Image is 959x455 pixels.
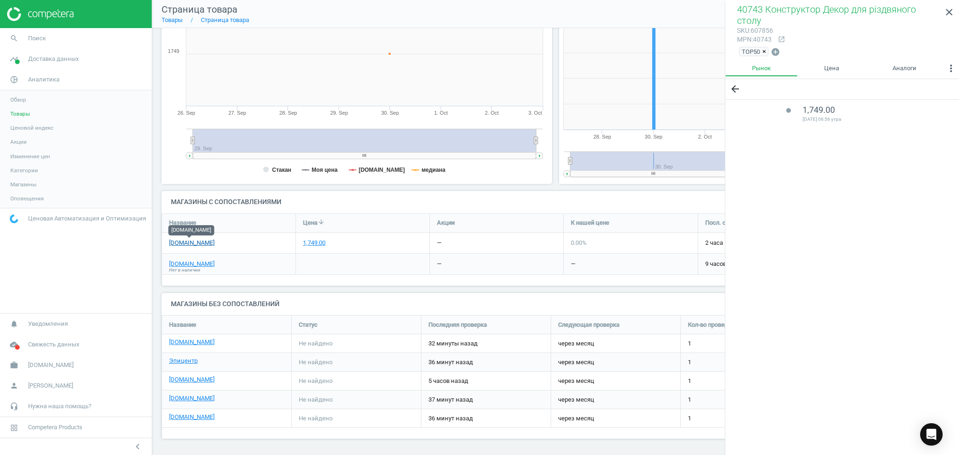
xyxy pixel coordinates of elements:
[169,321,196,329] span: Название
[762,48,766,55] span: ×
[5,71,23,88] i: pie_chart_outlined
[428,377,544,385] span: 5 часов назад
[866,60,943,76] a: Аналоги
[10,96,26,103] span: Обзор
[5,336,23,353] i: cloud_done
[28,55,79,63] span: Доставка данных
[10,110,30,117] span: Товары
[705,239,825,247] span: 2 часа назад
[162,191,950,213] h4: Магазины с сопоставлениями
[272,167,291,173] tspan: Стакан
[28,423,82,432] span: Competera Products
[688,339,691,348] span: 1
[303,239,325,247] div: 1,749.00
[797,60,866,76] a: Цена
[737,4,916,26] span: 40743 Конструктор Декор для різдвяного столу
[437,260,442,268] div: —
[28,34,46,43] span: Поиск
[10,167,38,174] span: Категории
[737,27,749,34] span: sku
[920,423,943,446] div: Open Intercom Messenger
[168,225,214,235] div: [DOMAIN_NAME]
[126,440,149,453] button: chevron_left
[645,134,663,139] tspan: 30. Sep
[773,36,785,44] a: open_in_new
[299,377,332,385] span: Не найдено
[311,167,338,173] tspan: Моя цена
[485,110,499,116] tspan: 2. Oct
[945,63,957,74] i: more_vert
[330,110,348,116] tspan: 29. Sep
[725,60,797,76] a: Рынок
[762,47,768,56] button: ×
[770,47,781,58] button: add_circle
[169,219,196,227] span: Название
[558,358,594,367] span: через месяц
[10,181,37,188] span: Магазины
[5,377,23,395] i: person
[162,16,183,23] a: Товары
[229,110,246,116] tspan: 27. Sep
[5,29,23,47] i: search
[437,219,455,227] span: Акции
[428,339,544,348] span: 32 минуты назад
[593,134,611,139] tspan: 28. Sep
[10,195,44,202] span: Оповещения
[558,396,594,404] span: через месяц
[803,105,835,115] span: 1,749.00
[5,50,23,68] i: timeline
[10,153,50,160] span: Изменение цен
[10,214,18,223] img: wGWNvw8QSZomAAAAABJRU5ErkJggg==
[162,293,950,315] h4: Магазины без сопоставлений
[359,167,405,173] tspan: [DOMAIN_NAME]
[168,48,179,54] text: 1749
[688,414,691,423] span: 1
[771,47,780,57] i: add_circle
[688,377,691,385] span: 1
[737,26,773,35] div: : 607856
[201,16,249,23] a: Страница товара
[303,219,317,227] span: Цена
[737,35,773,44] div: : 40743
[428,358,544,367] span: 36 минут назад
[177,110,195,116] tspan: 26. Sep
[558,321,620,329] span: Следующая проверка
[5,356,23,374] i: work
[428,321,487,329] span: Последняя проверка
[169,375,214,384] a: [DOMAIN_NAME]
[705,260,825,268] span: 9 часов назад
[778,36,785,43] i: open_in_new
[299,339,332,348] span: Не найдено
[169,260,214,268] a: [DOMAIN_NAME]
[299,321,317,329] span: Статус
[688,321,734,329] span: Кол-во проверок
[437,239,442,247] div: —
[571,219,609,227] span: К нашей цене
[169,413,214,421] a: [DOMAIN_NAME]
[299,396,332,404] span: Не найдено
[558,339,594,348] span: через месяц
[279,110,297,116] tspan: 28. Sep
[7,7,74,21] img: ajHJNr6hYgQAAAAASUVORK5CYII=
[688,396,691,404] span: 1
[381,110,399,116] tspan: 30. Sep
[317,218,325,226] i: arrow_downward
[705,219,736,227] span: Посл. скан
[28,320,68,328] span: Уведомления
[730,83,741,95] i: arrow_back
[299,358,332,367] span: Не найдено
[5,315,23,333] i: notifications
[421,167,445,173] tspan: медиана
[10,124,53,132] span: Ценовой индекс
[558,377,594,385] span: через месяц
[299,414,332,423] span: Не найдено
[162,4,237,15] span: Страница товара
[28,402,91,411] span: Нужна наша помощь?
[434,110,448,116] tspan: 1. Oct
[571,260,575,268] div: —
[5,397,23,415] i: headset_mic
[428,414,544,423] span: 36 минут назад
[28,361,74,369] span: [DOMAIN_NAME]
[169,394,214,403] a: [DOMAIN_NAME]
[944,7,955,18] i: close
